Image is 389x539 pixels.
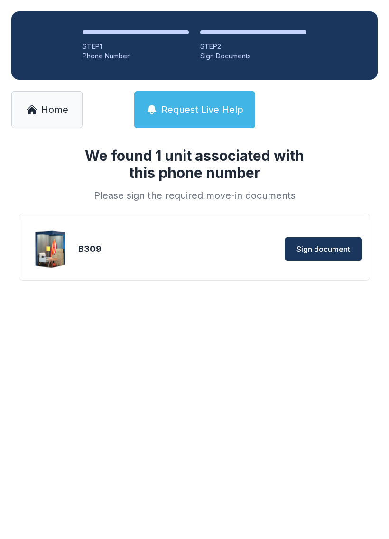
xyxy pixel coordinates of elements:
div: Phone Number [83,51,189,61]
div: STEP 2 [200,42,306,51]
div: Sign Documents [200,51,306,61]
span: Sign document [296,243,350,255]
span: Request Live Help [161,103,243,116]
span: Home [41,103,68,116]
div: Please sign the required move-in documents [73,189,316,202]
h1: We found 1 unit associated with this phone number [73,147,316,181]
div: B309 [78,242,192,256]
div: STEP 1 [83,42,189,51]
